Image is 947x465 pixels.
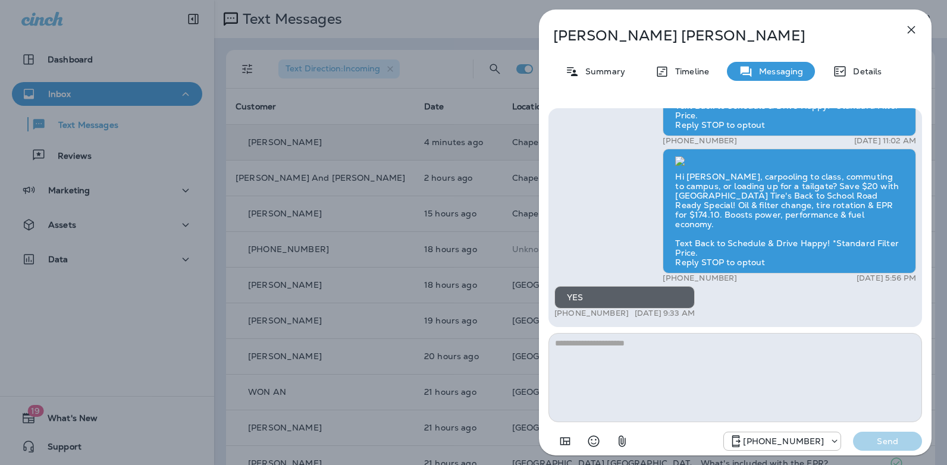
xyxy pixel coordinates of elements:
[554,309,629,318] p: [PHONE_NUMBER]
[753,67,803,76] p: Messaging
[582,429,606,453] button: Select an emoji
[854,136,916,146] p: [DATE] 11:02 AM
[663,274,737,283] p: [PHONE_NUMBER]
[579,67,625,76] p: Summary
[724,434,841,448] div: +1 (984) 409-9300
[743,436,824,446] p: [PHONE_NUMBER]
[847,67,882,76] p: Details
[635,309,695,318] p: [DATE] 9:33 AM
[663,149,916,274] div: Hi [PERSON_NAME], carpooling to class, commuting to campus, or loading up for a tailgate? Save $2...
[663,136,737,146] p: [PHONE_NUMBER]
[554,286,695,309] div: YES
[669,67,709,76] p: Timeline
[553,27,878,44] p: [PERSON_NAME] [PERSON_NAME]
[675,156,685,166] img: twilio-download
[857,274,916,283] p: [DATE] 5:56 PM
[553,429,577,453] button: Add in a premade template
